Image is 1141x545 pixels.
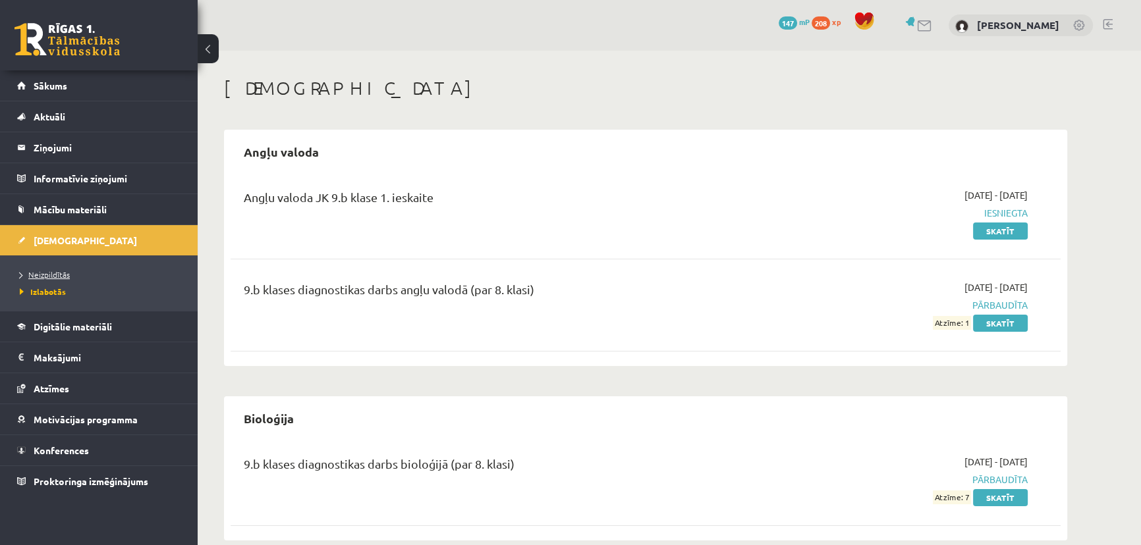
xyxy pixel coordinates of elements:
span: mP [799,16,810,27]
span: 208 [812,16,830,30]
div: Angļu valoda JK 9.b klase 1. ieskaite [244,188,760,213]
a: Skatīt [973,222,1028,240]
span: Atzīme: 1 [933,316,971,330]
a: Sākums [17,70,181,101]
a: Neizpildītās [20,269,184,280]
h2: Angļu valoda [231,136,332,167]
a: Digitālie materiāli [17,311,181,342]
a: Ziņojumi [17,132,181,163]
a: Konferences [17,435,181,465]
span: [DATE] - [DATE] [964,188,1028,202]
span: Aktuāli [34,111,65,122]
a: Skatīt [973,489,1028,506]
h1: [DEMOGRAPHIC_DATA] [224,77,1067,99]
legend: Maksājumi [34,342,181,373]
span: [DATE] - [DATE] [964,280,1028,294]
span: Izlabotās [20,286,66,297]
a: Informatīvie ziņojumi [17,163,181,194]
a: Aktuāli [17,101,181,132]
a: Skatīt [973,315,1028,332]
span: [DEMOGRAPHIC_DATA] [34,234,137,246]
div: 9.b klases diagnostikas darbs bioloģijā (par 8. klasi) [244,455,760,479]
span: Pārbaudīta [779,473,1028,486]
a: Proktoringa izmēģinājums [17,466,181,496]
h2: Bioloģija [231,403,307,434]
span: Digitālie materiāli [34,321,112,332]
a: Rīgas 1. Tālmācības vidusskola [14,23,120,56]
span: Atzīmes [34,382,69,394]
a: 208 xp [812,16,847,27]
a: Maksājumi [17,342,181,373]
span: Mācību materiāli [34,203,107,215]
span: Sākums [34,80,67,91]
div: 9.b klases diagnostikas darbs angļu valodā (par 8. klasi) [244,280,760,305]
span: [DATE] - [DATE] [964,455,1028,469]
legend: Ziņojumi [34,132,181,163]
span: Proktoringa izmēģinājums [34,475,148,487]
span: Iesniegta [779,206,1028,220]
span: Motivācijas programma [34,413,138,425]
span: Neizpildītās [20,269,70,280]
span: Pārbaudīta [779,298,1028,312]
a: Izlabotās [20,286,184,298]
img: Aigars Laķis [955,20,968,33]
legend: Informatīvie ziņojumi [34,163,181,194]
a: Motivācijas programma [17,404,181,434]
span: xp [832,16,841,27]
a: [PERSON_NAME] [977,18,1059,32]
span: 147 [779,16,797,30]
a: Mācību materiāli [17,194,181,224]
a: [DEMOGRAPHIC_DATA] [17,225,181,255]
a: Atzīmes [17,373,181,403]
span: Atzīme: 7 [933,490,971,504]
a: 147 mP [779,16,810,27]
span: Konferences [34,444,89,456]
